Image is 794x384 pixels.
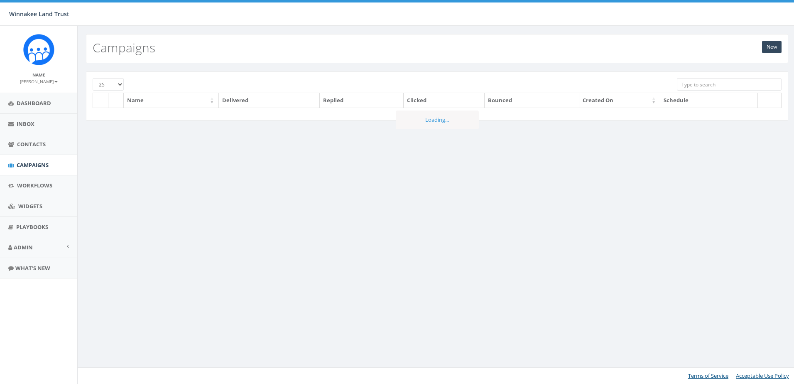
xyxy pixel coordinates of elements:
th: Clicked [404,93,485,108]
span: Admin [14,244,33,251]
img: Rally_Corp_Icon.png [23,34,54,65]
span: Playbooks [16,223,48,231]
div: Loading... [396,111,479,129]
span: What's New [15,264,50,272]
span: Workflows [17,182,52,189]
th: Schedule [660,93,758,108]
th: Name [124,93,219,108]
span: Campaigns [17,161,49,169]
a: New [762,41,782,53]
h2: Campaigns [93,41,155,54]
th: Created On [579,93,660,108]
a: Terms of Service [688,372,728,379]
th: Delivered [219,93,320,108]
input: Type to search [677,78,781,91]
span: Dashboard [17,99,51,107]
span: Widgets [18,202,42,210]
th: Replied [320,93,403,108]
th: Bounced [485,93,580,108]
span: Contacts [17,140,46,148]
span: Inbox [17,120,34,128]
small: [PERSON_NAME] [20,79,58,84]
small: Name [32,72,45,78]
a: Acceptable Use Policy [736,372,789,379]
a: [PERSON_NAME] [20,77,58,85]
span: Winnakee Land Trust [9,10,69,18]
